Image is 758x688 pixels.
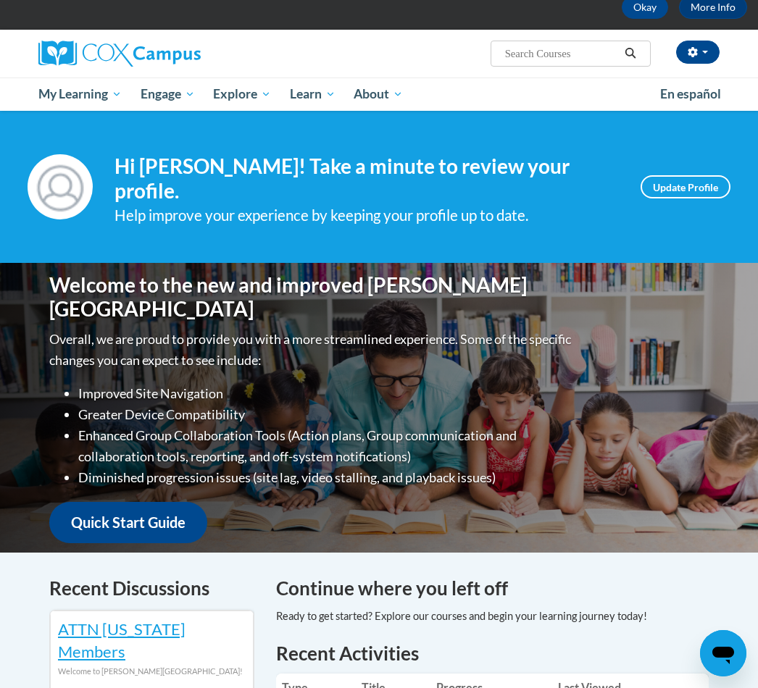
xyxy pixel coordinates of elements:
[700,630,746,676] iframe: Button to launch messaging window
[78,467,575,488] li: Diminished progression issues (site lag, video stalling, and playback issues)
[204,77,280,111] a: Explore
[58,619,186,661] a: ATTN [US_STATE] Members
[114,154,619,203] h4: Hi [PERSON_NAME]! Take a minute to review your profile.
[641,175,730,198] a: Update Profile
[78,383,575,404] li: Improved Site Navigation
[141,85,195,103] span: Engage
[38,41,201,67] img: Cox Campus
[78,404,575,425] li: Greater Device Compatibility
[345,77,413,111] a: About
[49,502,207,543] a: Quick Start Guide
[676,41,720,64] button: Account Settings
[354,85,403,103] span: About
[276,640,709,666] h1: Recent Activities
[28,154,93,219] img: Profile Image
[58,663,246,679] div: Welcome to [PERSON_NAME][GEOGRAPHIC_DATA]!
[651,79,730,109] a: En español
[114,204,619,227] div: Help improve your experience by keeping your profile up to date.
[49,273,575,322] h1: Welcome to the new and improved [PERSON_NAME][GEOGRAPHIC_DATA]
[620,45,641,62] button: Search
[131,77,204,111] a: Engage
[28,77,730,111] div: Main menu
[280,77,345,111] a: Learn
[504,45,620,62] input: Search Courses
[78,425,575,467] li: Enhanced Group Collaboration Tools (Action plans, Group communication and collaboration tools, re...
[660,86,721,101] span: En español
[213,85,271,103] span: Explore
[49,329,575,371] p: Overall, we are proud to provide you with a more streamlined experience. Some of the specific cha...
[29,77,131,111] a: My Learning
[38,85,122,103] span: My Learning
[38,41,251,67] a: Cox Campus
[276,574,709,603] h4: Continue where you left off
[290,85,336,103] span: Learn
[49,574,254,603] h4: Recent Discussions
